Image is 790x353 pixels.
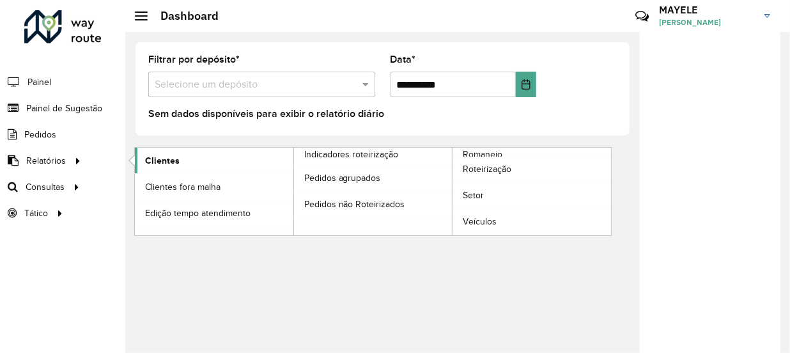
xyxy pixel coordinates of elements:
[304,148,399,161] span: Indicadores roteirização
[391,52,416,67] label: Data
[516,72,536,97] button: Choose Date
[24,128,56,141] span: Pedidos
[148,106,384,122] label: Sem dados disponíveis para exibir o relatório diário
[24,207,48,220] span: Tático
[26,154,66,168] span: Relatórios
[145,207,251,220] span: Edição tempo atendimento
[145,180,221,194] span: Clientes fora malha
[135,148,453,235] a: Indicadores roteirização
[453,209,611,235] a: Veículos
[135,174,293,200] a: Clientes fora malha
[463,189,484,202] span: Setor
[453,157,611,182] a: Roteirização
[463,215,497,228] span: Veículos
[148,52,240,67] label: Filtrar por depósito
[145,154,180,168] span: Clientes
[294,165,453,191] a: Pedidos agrupados
[659,17,755,28] span: [PERSON_NAME]
[304,171,381,185] span: Pedidos agrupados
[659,4,755,16] h3: MAYELE
[135,200,293,226] a: Edição tempo atendimento
[453,183,611,208] a: Setor
[26,180,65,194] span: Consultas
[26,102,102,115] span: Painel de Sugestão
[27,75,51,89] span: Painel
[294,191,453,217] a: Pedidos não Roteirizados
[628,3,656,30] a: Contato Rápido
[304,198,405,211] span: Pedidos não Roteirizados
[463,162,511,176] span: Roteirização
[294,148,612,235] a: Romaneio
[135,148,293,173] a: Clientes
[463,148,502,161] span: Romaneio
[148,9,219,23] h2: Dashboard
